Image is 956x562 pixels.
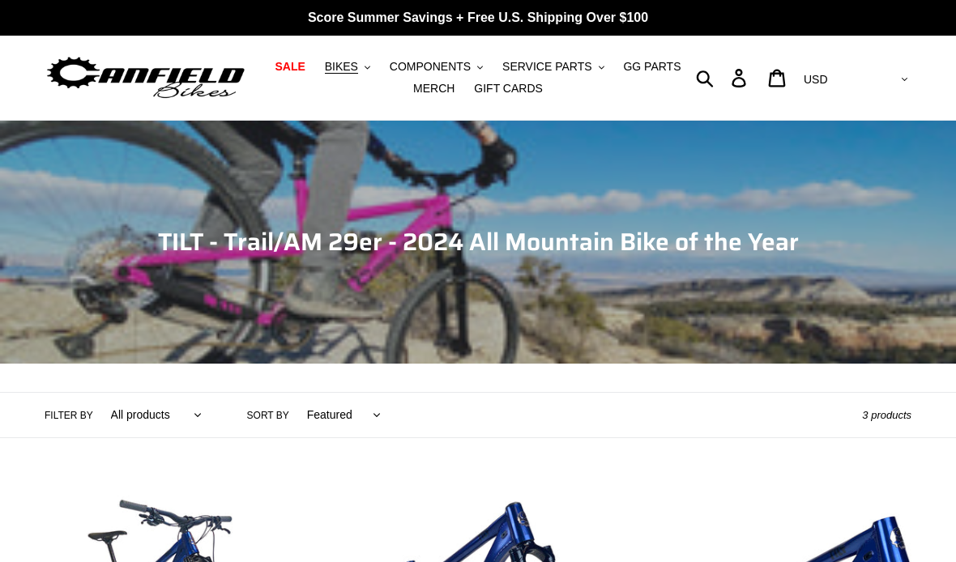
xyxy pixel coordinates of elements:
[325,60,358,74] span: BIKES
[615,56,689,78] a: GG PARTS
[158,223,799,261] span: TILT - Trail/AM 29er - 2024 All Mountain Bike of the Year
[466,78,551,100] a: GIFT CARDS
[247,408,289,423] label: Sort by
[317,56,378,78] button: BIKES
[413,82,455,96] span: MERCH
[267,56,313,78] a: SALE
[862,409,911,421] span: 3 products
[45,53,247,104] img: Canfield Bikes
[275,60,305,74] span: SALE
[405,78,463,100] a: MERCH
[390,60,471,74] span: COMPONENTS
[474,82,543,96] span: GIFT CARDS
[382,56,491,78] button: COMPONENTS
[494,56,612,78] button: SERVICE PARTS
[45,408,93,423] label: Filter by
[502,60,591,74] span: SERVICE PARTS
[623,60,681,74] span: GG PARTS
